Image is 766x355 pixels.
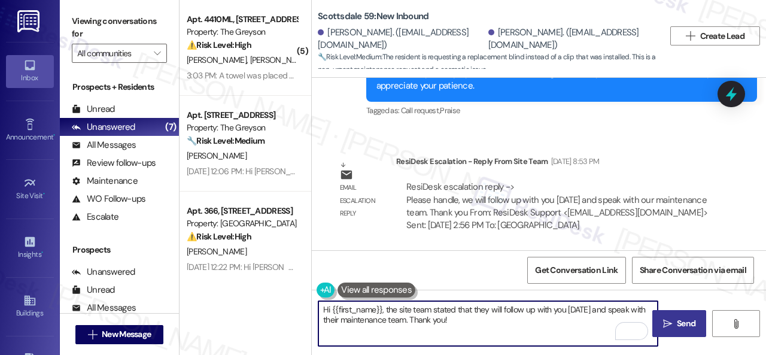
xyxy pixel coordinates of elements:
div: 3:03 PM: A towel was placed on it as you can see and the towel is still very wet. [187,70,461,81]
span: • [43,190,45,198]
div: Email escalation reply [340,181,387,220]
div: Property: The Greyson [187,26,297,38]
a: Inbox [6,55,54,87]
input: All communities [77,44,148,63]
div: Property: The Greyson [187,122,297,134]
span: [PERSON_NAME] [187,54,250,65]
span: [PERSON_NAME] [187,246,247,257]
b: Scottsdale 59: New Inbound [318,10,428,23]
button: Share Conversation via email [632,257,754,284]
a: Site Visit • [6,173,54,205]
div: Unread [72,103,115,116]
div: Property: [GEOGRAPHIC_DATA] [187,217,297,230]
div: [DATE] 8:53 PM [548,155,600,168]
span: Call request , [401,105,440,116]
label: Viewing conversations for [72,12,167,44]
div: Prospects [60,244,179,256]
div: Prospects + Residents [60,81,179,93]
span: Send [677,317,695,330]
div: I will forward your inquiry to the site team and get back to you as soon as I receive a response.... [376,67,738,93]
div: Escalate [72,211,118,223]
div: Tagged as: [366,102,757,119]
button: Get Conversation Link [527,257,625,284]
span: • [41,248,43,257]
div: Apt. 4410ML, [STREET_ADDRESS] [187,13,297,26]
div: [PERSON_NAME]. ([EMAIL_ADDRESS][DOMAIN_NAME]) [488,26,656,52]
strong: ⚠️ Risk Level: High [187,231,251,242]
div: ResiDesk Escalation - Reply From Site Team [396,155,721,172]
div: Apt. [STREET_ADDRESS] [187,109,297,122]
div: Unanswered [72,121,135,133]
div: WO Follow-ups [72,193,145,205]
div: Unread [72,284,115,296]
span: Praise [440,105,460,116]
div: All Messages [72,302,136,314]
div: All Messages [72,139,136,151]
span: Create Lead [700,30,744,43]
span: Get Conversation Link [535,264,618,277]
i:  [88,330,97,339]
button: New Message [75,325,164,344]
strong: 🔧 Risk Level: Medium [318,52,381,62]
span: : The resident is requesting a replacement blind instead of a clip that was installed. This is a ... [318,51,664,77]
span: [PERSON_NAME] [187,150,247,161]
div: Maintenance [72,175,138,187]
div: (7) [162,118,179,136]
span: [PERSON_NAME] [250,54,310,65]
strong: 🔧 Risk Level: Medium [187,135,265,146]
span: New Message [102,328,151,341]
a: Insights • [6,232,54,264]
div: ResiDesk escalation reply -> Please handle, we will follow up with you [DATE] and speak with our ... [406,181,707,231]
strong: ⚠️ Risk Level: High [187,40,251,50]
span: Share Conversation via email [640,264,746,277]
div: Apt. 366, [STREET_ADDRESS] [187,205,297,217]
textarea: To enrich screen reader interactions, please activate Accessibility in Grammarly extension settings [318,301,658,346]
button: Send [652,310,706,337]
i:  [686,31,695,41]
span: • [53,131,55,139]
img: ResiDesk Logo [17,10,42,32]
div: [PERSON_NAME]. ([EMAIL_ADDRESS][DOMAIN_NAME]) [318,26,485,52]
i:  [731,319,740,329]
i:  [154,48,160,58]
button: Create Lead [670,26,760,45]
div: Unanswered [72,266,135,278]
a: Buildings [6,290,54,323]
div: Review follow-ups [72,157,156,169]
i:  [663,319,672,329]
